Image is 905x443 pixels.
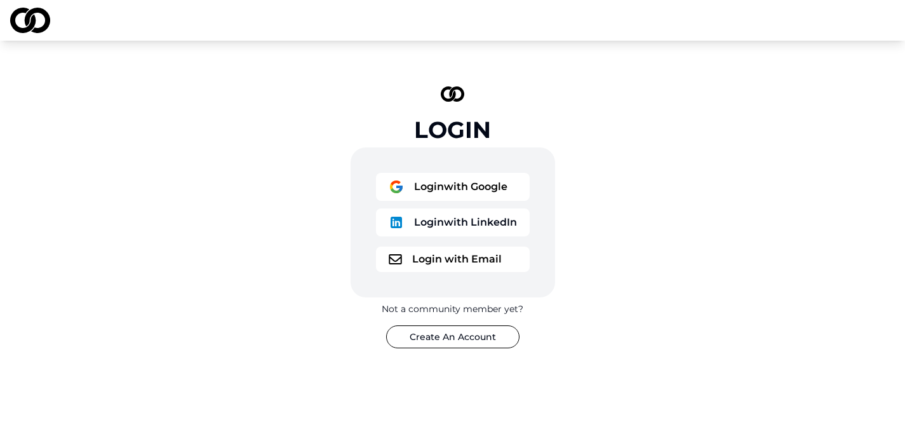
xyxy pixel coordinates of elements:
[382,303,523,315] div: Not a community member yet?
[10,8,50,33] img: logo
[389,215,404,230] img: logo
[441,86,465,102] img: logo
[389,179,404,194] img: logo
[376,208,530,236] button: logoLoginwith LinkedIn
[389,254,402,264] img: logo
[376,173,530,201] button: logoLoginwith Google
[414,117,491,142] div: Login
[376,247,530,272] button: logoLogin with Email
[386,325,520,348] button: Create An Account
